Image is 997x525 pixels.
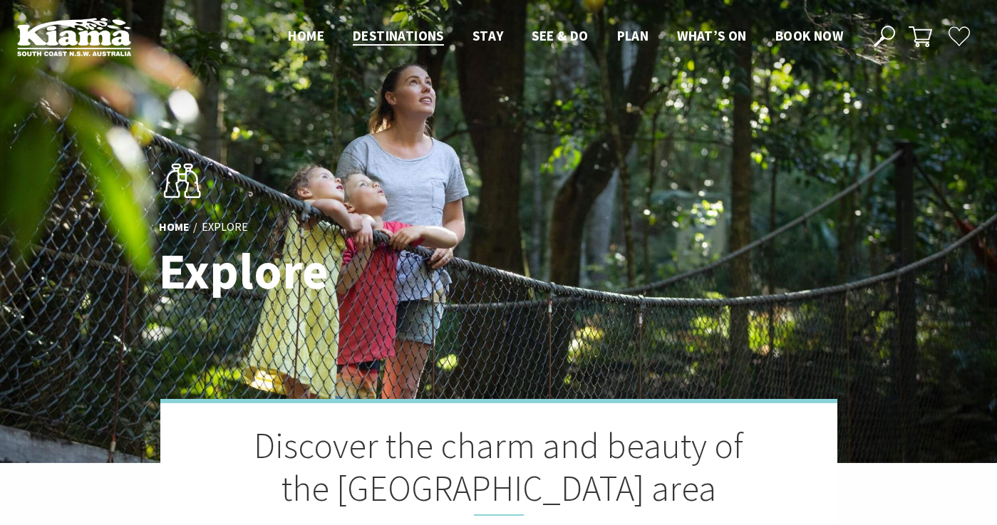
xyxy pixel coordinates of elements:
[677,27,747,44] span: What’s On
[288,27,324,44] span: Home
[159,219,190,235] a: Home
[775,27,843,44] span: Book now
[532,27,588,44] span: See & Do
[617,27,649,44] span: Plan
[274,25,857,48] nav: Main Menu
[353,27,444,44] span: Destinations
[159,244,562,298] h1: Explore
[17,17,131,56] img: Kiama Logo
[232,425,766,516] h2: Discover the charm and beauty of the [GEOGRAPHIC_DATA] area
[472,27,504,44] span: Stay
[202,218,248,236] li: Explore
